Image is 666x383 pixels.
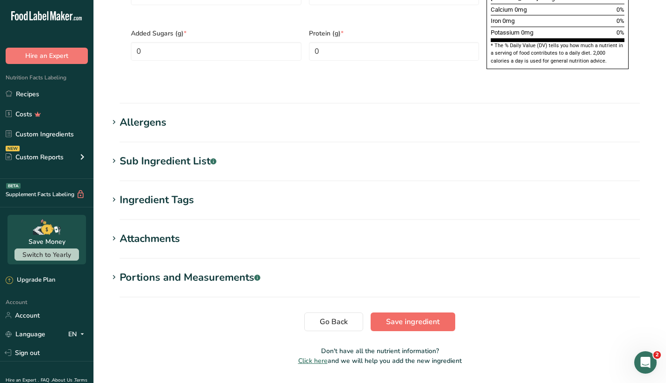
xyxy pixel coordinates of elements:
button: Save ingredient [371,312,455,331]
iframe: Intercom live chat [634,351,657,374]
p: and we will help you add the new ingredient [108,356,651,366]
div: Upgrade Plan [6,276,55,285]
div: Ingredient Tags [120,192,194,208]
div: Custom Reports [6,152,64,162]
div: Allergens [120,115,166,130]
button: Hire an Expert [6,48,88,64]
span: 0% [616,17,624,24]
div: BETA [6,183,21,189]
span: Go Back [320,316,348,327]
p: Don't have all the nutrient information? [108,346,651,356]
section: * The % Daily Value (DV) tells you how much a nutrient in a serving of food contributes to a dail... [491,42,624,65]
span: 0% [616,29,624,36]
div: Sub Ingredient List [120,154,216,169]
span: Potassium [491,29,520,36]
span: Added Sugars (g) [131,28,301,38]
span: Calcium [491,6,513,13]
span: Click here [298,356,328,365]
span: 2 [653,351,661,359]
div: NEW [6,146,20,151]
span: Switch to Yearly [22,250,71,259]
div: EN [68,328,88,340]
button: Go Back [304,312,363,331]
span: 0mg [502,17,515,24]
a: Language [6,326,45,342]
span: 0mg [521,29,533,36]
span: 0% [616,6,624,13]
div: Attachments [120,231,180,247]
span: Save ingredient [386,316,440,327]
button: Switch to Yearly [14,248,79,261]
span: Iron [491,17,501,24]
div: Save Money [29,237,65,247]
div: Portions and Measurements [120,270,260,285]
span: 0mg [515,6,527,13]
span: Protein (g) [309,28,480,38]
